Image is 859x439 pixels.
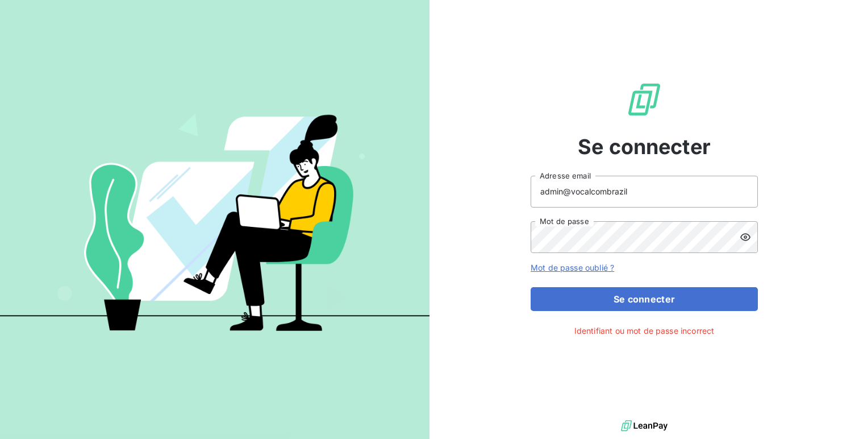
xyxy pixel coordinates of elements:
[531,176,758,208] input: placeholder
[578,131,711,162] span: Se connecter
[574,325,715,337] span: Identifiant ou mot de passe incorrect
[531,287,758,311] button: Se connecter
[626,81,662,118] img: Logo LeanPay
[531,263,614,272] a: Mot de passe oublié ?
[621,417,668,434] img: logo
